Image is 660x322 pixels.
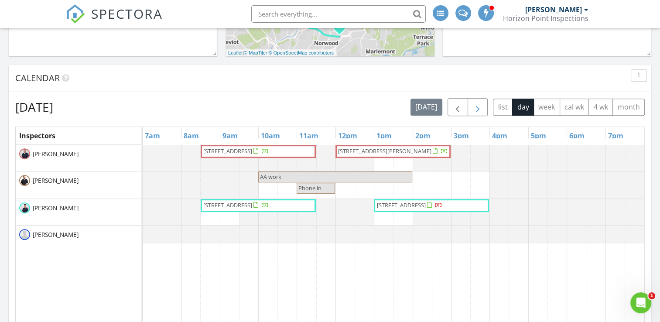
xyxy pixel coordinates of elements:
[226,49,336,57] div: |
[503,14,588,23] div: Horizon Point Inspections
[490,129,510,143] a: 4pm
[259,129,282,143] a: 10am
[533,99,560,116] button: week
[588,99,613,116] button: 4 wk
[512,99,534,116] button: day
[448,98,468,116] button: Previous day
[15,98,53,116] h2: [DATE]
[560,99,589,116] button: cal wk
[298,184,321,192] span: Phone in
[19,202,30,213] img: headshots1260.jpg
[66,4,85,24] img: The Best Home Inspection Software - Spectora
[203,147,252,155] span: [STREET_ADDRESS]
[374,129,394,143] a: 1pm
[31,176,80,185] span: [PERSON_NAME]
[228,50,243,55] a: Leaflet
[66,12,163,30] a: SPECTORA
[630,292,651,313] iframe: Intercom live chat
[612,99,645,116] button: month
[15,72,60,84] span: Calendar
[339,26,345,31] div: 2800 Norwood Ave, Cincinnati OH 45212
[336,129,359,143] a: 12pm
[260,173,281,181] span: AA work
[91,4,163,23] span: SPECTORA
[244,50,267,55] a: © MapTiler
[19,131,55,140] span: Inspectors
[376,201,425,209] span: [STREET_ADDRESS]
[143,129,162,143] a: 7am
[19,175,30,186] img: 448635409_1069519171292534_3646926802987950864_n.jpg
[19,229,30,240] img: default-user-f0147aede5fd5fa78ca7ade42f37bd4542148d508eef1c3d3ea960f66861d68b.jpg
[297,129,321,143] a: 11am
[525,5,582,14] div: [PERSON_NAME]
[203,201,252,209] span: [STREET_ADDRESS]
[269,50,334,55] a: © OpenStreetMap contributors
[31,204,80,212] span: [PERSON_NAME]
[413,129,433,143] a: 2pm
[181,129,201,143] a: 8am
[338,147,431,155] span: [STREET_ADDRESS][PERSON_NAME]
[220,129,240,143] a: 9am
[251,5,426,23] input: Search everything...
[493,99,513,116] button: list
[31,230,80,239] span: [PERSON_NAME]
[19,148,30,159] img: headshots1270.jpg
[648,292,655,299] span: 1
[605,129,625,143] a: 7pm
[567,129,587,143] a: 6pm
[529,129,548,143] a: 5pm
[410,99,442,116] button: [DATE]
[31,150,80,158] span: [PERSON_NAME]
[468,98,488,116] button: Next day
[451,129,471,143] a: 3pm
